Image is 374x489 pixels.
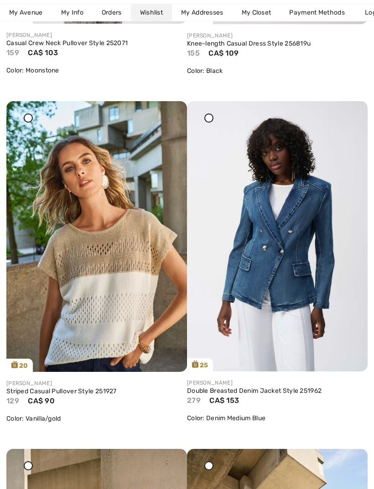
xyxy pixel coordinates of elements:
a: Orders [93,4,131,21]
div: [PERSON_NAME] [6,379,187,387]
a: My Closet [233,4,280,21]
a: Double Breasted Denim Jacket Style 251962 [187,387,368,395]
a: Knee-length Casual Dress Style 256819u [187,40,368,48]
span: CA$ 109 [208,49,239,57]
span: CA$ 153 [209,396,239,405]
a: Casual Crew Neck Pullover Style 252071 [6,39,187,47]
a: Wishlist [131,4,172,21]
div: [PERSON_NAME] [6,31,187,39]
a: Striped Casual Pullover Style 251927 [6,387,187,396]
a: 25 [187,101,368,371]
img: joseph-ribkoff-tops-vanilla-gold_251927_2_117a_search.jpg [6,101,187,372]
div: [PERSON_NAME] [187,31,368,40]
div: Color: Denim Medium Blue [187,413,368,423]
span: 279 [187,396,201,405]
span: CA$ 90 [28,396,55,405]
span: CA$ 103 [28,48,58,57]
div: Color: Moonstone [6,66,187,75]
span: 159 [6,48,19,57]
span: 129 [6,396,19,405]
a: Payment Methods [280,4,354,21]
span: My Avenue [9,8,43,17]
div: Color: Black [187,66,368,76]
a: 20 [6,101,187,372]
div: [PERSON_NAME] [187,379,368,387]
a: My Info [52,4,93,21]
a: My Addresses [172,4,233,21]
img: joseph-ribkoff-jackets-blazers-denim-medium-blue_251962_3_65a4_search.jpg [187,101,368,371]
span: 155 [187,49,200,57]
div: Color: Vanilla/gold [6,414,187,423]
